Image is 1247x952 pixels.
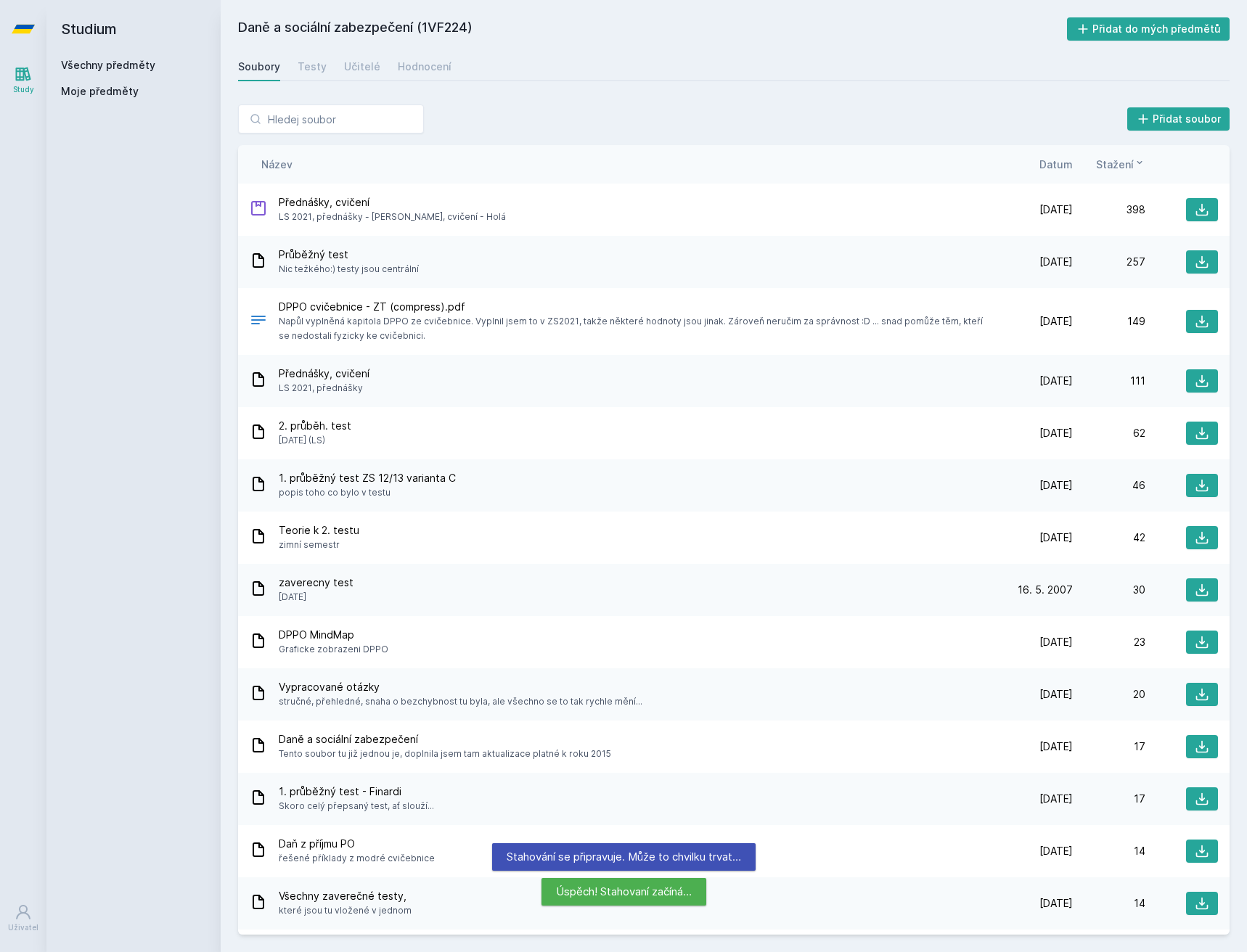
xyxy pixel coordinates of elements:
[279,799,434,813] span: Skoro celý přepsaný test, ať slouží...
[398,59,451,74] div: Hodnocení
[1018,583,1073,597] span: 16. 5. 2007
[279,538,359,552] span: zimní semestr
[279,210,506,224] span: LS 2021, přednášky - [PERSON_NAME], cvičení - Holá
[279,195,506,210] span: Přednášky, cvičení
[1039,314,1073,329] span: [DATE]
[279,419,351,433] span: 2. průběh. test
[238,104,424,134] input: Hledej soubor
[1067,17,1230,41] button: Přidat do mých předmětů
[1073,255,1145,269] div: 257
[1073,478,1145,493] div: 46
[1073,792,1145,806] div: 17
[279,851,435,866] span: řešené příklady z modré cvičebnice
[238,52,280,81] a: Soubory
[1039,202,1073,217] span: [DATE]
[279,889,412,903] span: Všechny zaverečné testy,
[1039,426,1073,440] span: [DATE]
[398,52,451,81] a: Hodnocení
[279,262,419,276] span: Nic težkého:) testy jsou centrální
[1073,583,1145,597] div: 30
[238,59,280,74] div: Soubory
[279,433,351,448] span: [DATE] (LS)
[61,59,155,71] a: Všechny předměty
[1039,478,1073,493] span: [DATE]
[279,471,456,485] span: 1. průběžný test ZS 12/13 varianta C
[1073,374,1145,388] div: 111
[1073,202,1145,217] div: 398
[1073,739,1145,754] div: 17
[1096,157,1145,172] button: Stažení
[279,381,369,395] span: LS 2021, přednášky
[279,628,388,642] span: DPPO MindMap
[279,300,994,314] span: DPPO cvičebnice - ZT (compress).pdf
[279,590,353,604] span: [DATE]
[1073,635,1145,649] div: 23
[279,747,611,761] span: Tento soubor tu již jednou je, doplnila jsem tam aktualizace platné k roku 2015
[279,314,994,343] span: Napůl vyplněná kapitola DPPO ze cvičebnice. Vyplnil jsem to v ZS2021, takže některé hodnoty jsou ...
[279,366,369,381] span: Přednášky, cvičení
[279,680,642,694] span: Vypracované otázky
[1073,314,1145,329] div: 149
[1039,255,1073,269] span: [DATE]
[1039,157,1073,172] button: Datum
[344,52,380,81] a: Učitelé
[1096,157,1134,172] span: Stažení
[1073,687,1145,702] div: 20
[250,311,267,332] div: PDF
[1039,635,1073,649] span: [DATE]
[492,843,756,871] div: Stahování se připravuje. Může to chvilku trvat…
[238,17,1067,41] h2: Daně a sociální zabezpečení (1VF224)
[541,878,706,906] div: Úspěch! Stahovaní začíná…
[3,58,44,102] a: Study
[1073,896,1145,911] div: 14
[250,200,267,221] div: .ZIP
[1073,530,1145,545] div: 42
[1039,687,1073,702] span: [DATE]
[1039,792,1073,806] span: [DATE]
[279,732,611,747] span: Daně a sociální zabezpečení
[1127,107,1230,131] button: Přidat soubor
[279,837,435,851] span: Daň z příjmu PO
[298,52,327,81] a: Testy
[1073,844,1145,858] div: 14
[13,84,34,95] div: Study
[344,59,380,74] div: Učitelé
[279,523,359,538] span: Teorie k 2. testu
[279,247,419,262] span: Průběžný test
[279,694,642,709] span: stručné, přehledné, snaha o bezchybnost tu byla, ale všechno se to tak rychle mění...
[298,59,327,74] div: Testy
[1039,739,1073,754] span: [DATE]
[279,642,388,657] span: Graficke zobrazeni DPPO
[1039,844,1073,858] span: [DATE]
[279,784,434,799] span: 1. průběžný test - Finardi
[1039,374,1073,388] span: [DATE]
[1073,426,1145,440] div: 62
[279,903,412,918] span: které jsou tu vložené v jednom
[261,157,293,172] button: Název
[1039,896,1073,911] span: [DATE]
[279,575,353,590] span: zaverecny test
[61,84,139,99] span: Moje předměty
[8,922,38,933] div: Uživatel
[279,485,456,500] span: popis toho co bylo v testu
[3,896,44,940] a: Uživatel
[1039,530,1073,545] span: [DATE]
